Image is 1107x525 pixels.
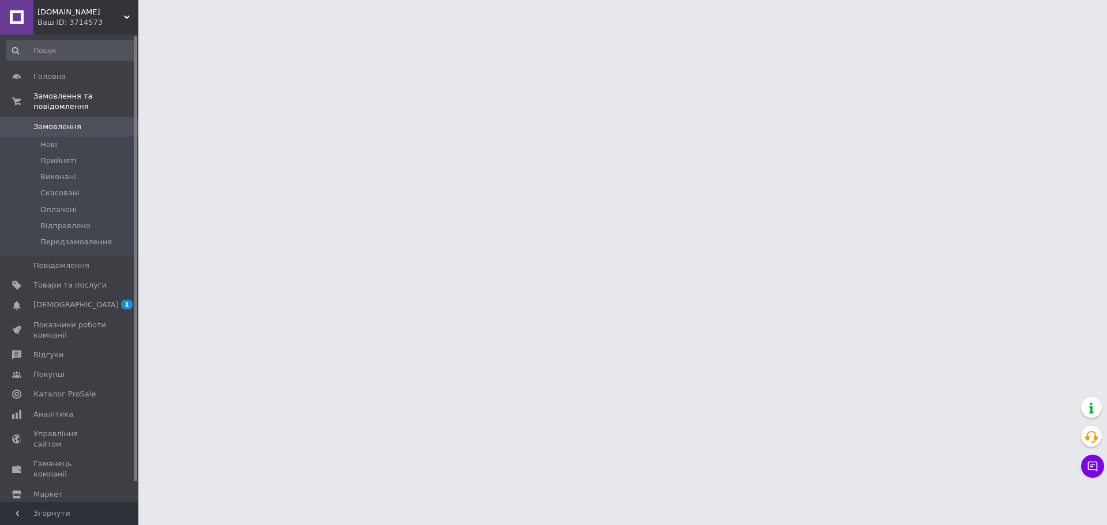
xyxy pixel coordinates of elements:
span: Прийняті [40,156,76,166]
span: [DEMOGRAPHIC_DATA] [33,300,119,310]
span: Оплачені [40,205,77,215]
span: Гаманець компанії [33,459,107,479]
span: Відгуки [33,350,63,360]
span: Каталог ProSale [33,389,96,399]
div: Ваш ID: 3714573 [37,17,138,28]
span: Нові [40,139,57,150]
span: Головна [33,71,66,82]
span: Товари та послуги [33,280,107,290]
span: Повідомлення [33,260,89,271]
span: Виконані [40,172,76,182]
span: Показники роботи компанії [33,320,107,341]
span: Покупці [33,369,65,380]
span: Управління сайтом [33,429,107,450]
span: Flyteam.com.ua [37,7,124,17]
span: Аналітика [33,409,73,420]
span: Замовлення та повідомлення [33,91,138,112]
span: 1 [121,300,133,309]
span: Маркет [33,489,63,500]
span: Відправлено [40,221,91,231]
button: Чат з покупцем [1081,455,1104,478]
input: Пошук [6,40,136,61]
span: Скасовані [40,188,80,198]
span: Замовлення [33,122,81,132]
span: Передзамовлення [40,237,112,247]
